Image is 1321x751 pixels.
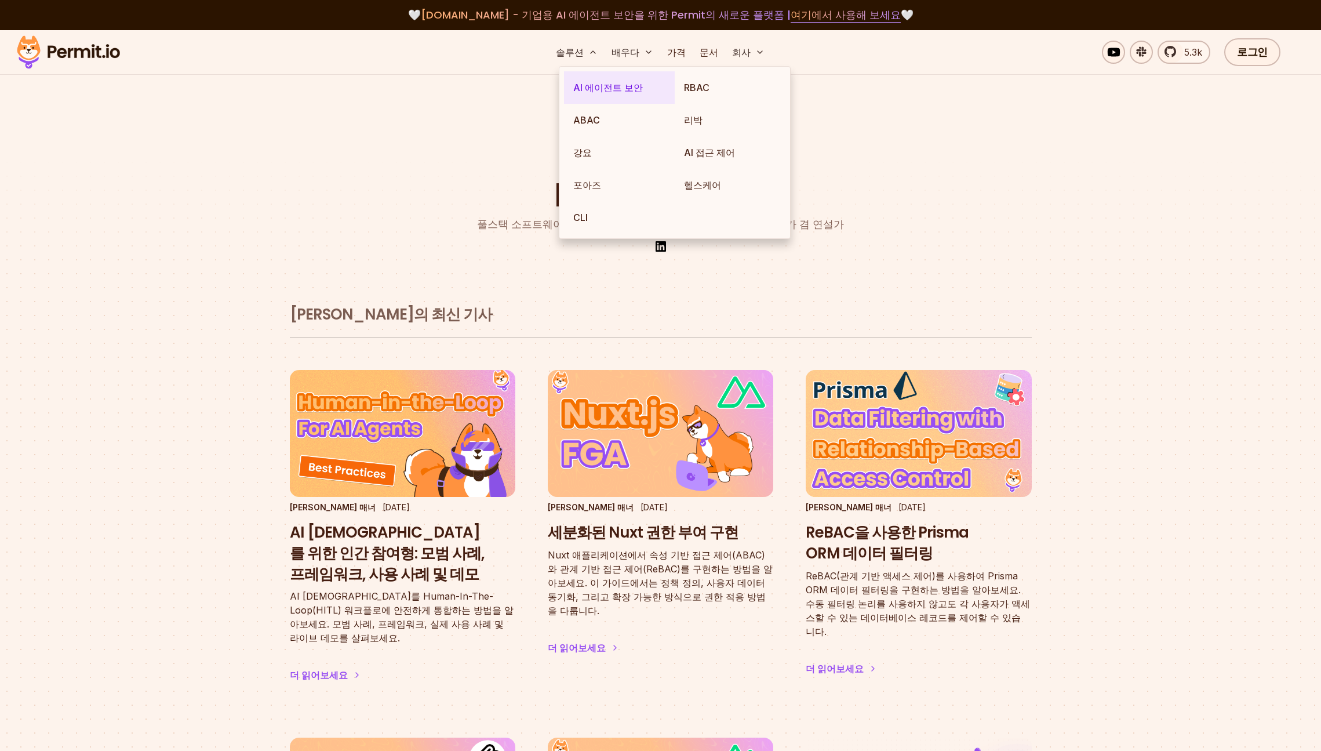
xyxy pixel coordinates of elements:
[1224,38,1280,66] a: 로그인
[408,8,421,22] font: 🤍
[700,46,718,58] font: 문서
[290,370,515,705] a: AI 에이전트를 위한 인간 참여형: 모범 사례, 프레임워크, 사용 사례 및 데모[PERSON_NAME] 매너[DATE]AI [DEMOGRAPHIC_DATA]를 위한 인간 참여...
[667,46,686,58] font: 가격
[806,663,864,674] font: 더 읽어보세요
[791,8,901,23] a: 여기에서 사용해 보세요
[663,41,690,64] a: 가격
[1184,46,1202,58] font: 5.3k
[898,502,926,512] font: [DATE]
[901,8,914,22] font: 🤍
[477,218,844,230] font: 풀스택 소프트웨어 기술 리더 | 보안, JavaScript, DevRel, OPA | 작가 겸 연설가
[383,502,410,512] font: [DATE]
[573,114,600,126] font: ABAC
[727,41,769,64] button: 회사
[290,370,515,497] img: AI 에이전트를 위한 인간 참여형: 모범 사례, 프레임워크, 사용 사례 및 데모
[564,201,675,234] a: CLI
[421,8,791,22] font: [DOMAIN_NAME] - 기업용 AI 에이전트 보안을 위한 Permit의 새로운 플랫폼 |
[732,46,751,58] font: 회사
[1158,41,1210,64] a: 5.3k
[564,169,675,201] a: 포아즈
[684,114,703,126] font: 리박
[695,41,723,64] a: 문서
[290,669,348,681] font: 더 읽어보세요
[290,304,492,325] font: [PERSON_NAME]의 최신 기사
[548,502,634,512] font: [PERSON_NAME] 매너
[612,46,639,58] font: 배우다
[607,41,658,64] button: 배우다
[675,104,785,136] a: 리박
[548,549,773,616] font: Nuxt 애플리케이션에서 속성 기반 접근 제어(ABAC)와 관계 기반 접근 제어(ReBAC)를 구현하는 방법을 알아보세요. 이 가이드에서는 정책 정의, 사용자 데이터 동기화,...
[548,642,606,654] font: 더 읽어보세요
[548,370,773,678] a: 세분화된 Nuxt 권한 부여 구현[PERSON_NAME] 매너[DATE]세분화된 Nuxt 권한 부여 구현Nuxt 애플리케이션에서 속성 기반 접근 제어(ABAC)와 관계 기반 ...
[556,46,584,58] font: 솔루션
[573,82,643,93] font: AI 에이전트 보안
[290,502,376,512] font: [PERSON_NAME] 매너
[548,522,738,543] font: 세분화된 Nuxt 권한 부여 구현
[564,104,675,136] a: ABAC
[806,570,1030,637] font: ReBAC(관계 기반 액세스 제어)를 사용하여 Prisma ORM 데이터 필터링을 구현하는 방법을 알아보세요. 수동 필터링 논리를 사용하지 않고도 각 사용자가 액세스할 수 있...
[675,169,785,201] a: 헬스케어
[12,32,125,72] img: 허가 로고
[290,522,485,585] font: AI [DEMOGRAPHIC_DATA]를 위한 인간 참여형: 모범 사례, 프레임워크, 사용 사례 및 데모
[641,502,668,512] font: [DATE]
[1237,45,1268,59] font: 로그인
[573,212,588,223] font: CLI
[654,240,668,253] img: 링크드인
[684,147,735,158] font: AI 접근 제어
[684,179,721,191] font: 헬스케어
[684,82,709,93] font: RBAC
[806,370,1031,699] a: ReBAC을 사용한 Prisma ORM 데이터 필터링[PERSON_NAME] 매너[DATE]ReBAC을 사용한 Prisma ORM 데이터 필터링ReBAC(관계 기반 액세스 제...
[573,179,601,191] font: 포아즈
[573,147,592,158] font: 강요
[806,522,969,564] font: ReBAC을 사용한 Prisma ORM 데이터 필터링
[554,180,768,210] font: [PERSON_NAME] 매너
[564,136,675,169] a: 강요
[290,590,514,644] font: AI [DEMOGRAPHIC_DATA]를 Human-In-The-Loop(HITL) 워크플로에 안전하게 통합하는 방법을 알아보세요. 모범 사례, 프레임워크, 실제 사용 사례 ...
[806,502,891,512] font: [PERSON_NAME] 매너
[675,71,785,104] a: RBAC
[675,136,785,169] a: AI 접근 제어
[551,41,602,64] button: 솔루션
[791,8,901,22] font: 여기에서 사용해 보세요
[548,370,773,497] img: 세분화된 Nuxt 권한 부여 구현
[806,370,1031,497] img: ReBAC을 사용한 Prisma ORM 데이터 필터링
[564,71,675,104] a: AI 에이전트 보안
